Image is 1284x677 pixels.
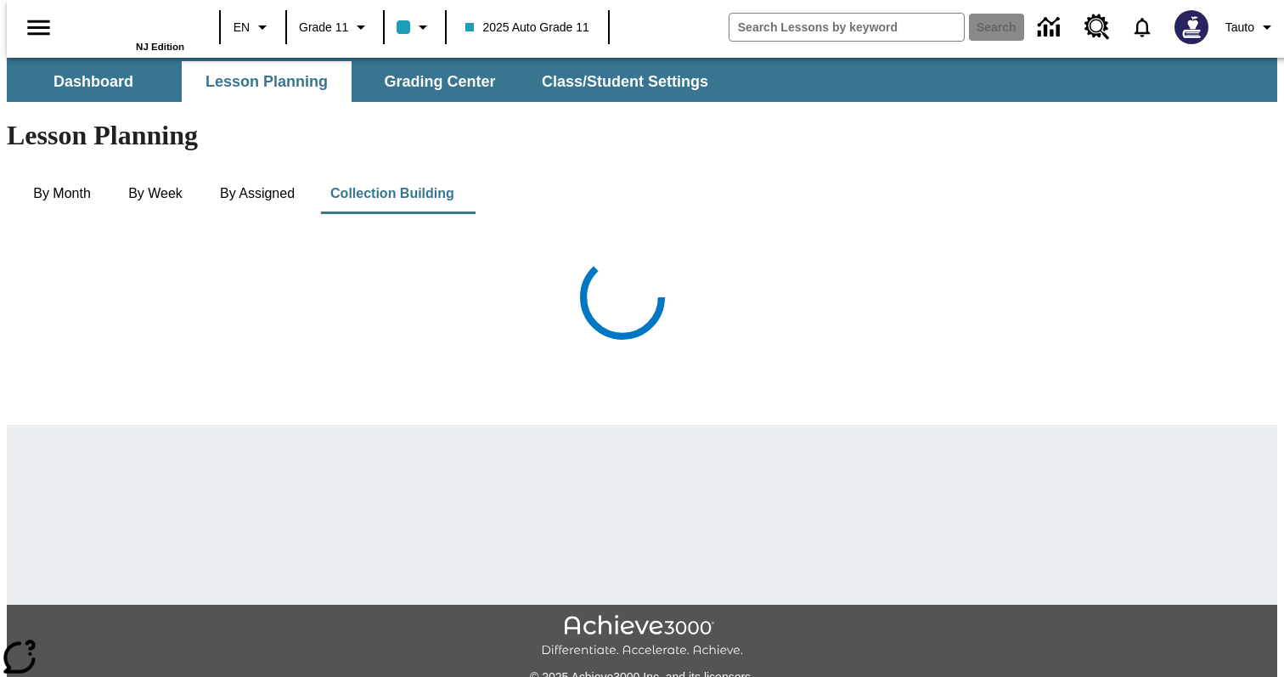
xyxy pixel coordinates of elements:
[1074,4,1120,50] a: Resource Center, Will open in new tab
[528,61,722,102] button: Class/Student Settings
[7,61,724,102] div: SubNavbar
[206,173,308,214] button: By Assigned
[182,61,352,102] button: Lesson Planning
[74,6,184,52] div: Home
[136,42,184,52] span: NJ Edition
[7,58,1277,102] div: SubNavbar
[541,615,743,658] img: Achieve3000 Differentiate Accelerate Achieve
[74,8,184,42] a: Home
[292,12,378,42] button: Grade: Grade 11, Select a grade
[1219,12,1284,42] button: Profile/Settings
[317,173,468,214] button: Collection Building
[1028,4,1074,51] a: Data Center
[1174,10,1208,44] img: Avatar
[20,173,104,214] button: By Month
[8,61,178,102] button: Dashboard
[1164,5,1219,49] button: Select a new avatar
[1225,19,1254,37] span: Tauto
[226,12,280,42] button: Language: EN, Select a language
[113,173,198,214] button: By Week
[7,120,1277,151] h1: Lesson Planning
[465,19,588,37] span: 2025 Auto Grade 11
[1120,5,1164,49] a: Notifications
[355,61,525,102] button: Grading Center
[299,19,348,37] span: Grade 11
[234,19,250,37] span: EN
[390,12,440,42] button: Class color is light blue. Change class color
[729,14,964,41] input: search field
[14,3,64,53] button: Open side menu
